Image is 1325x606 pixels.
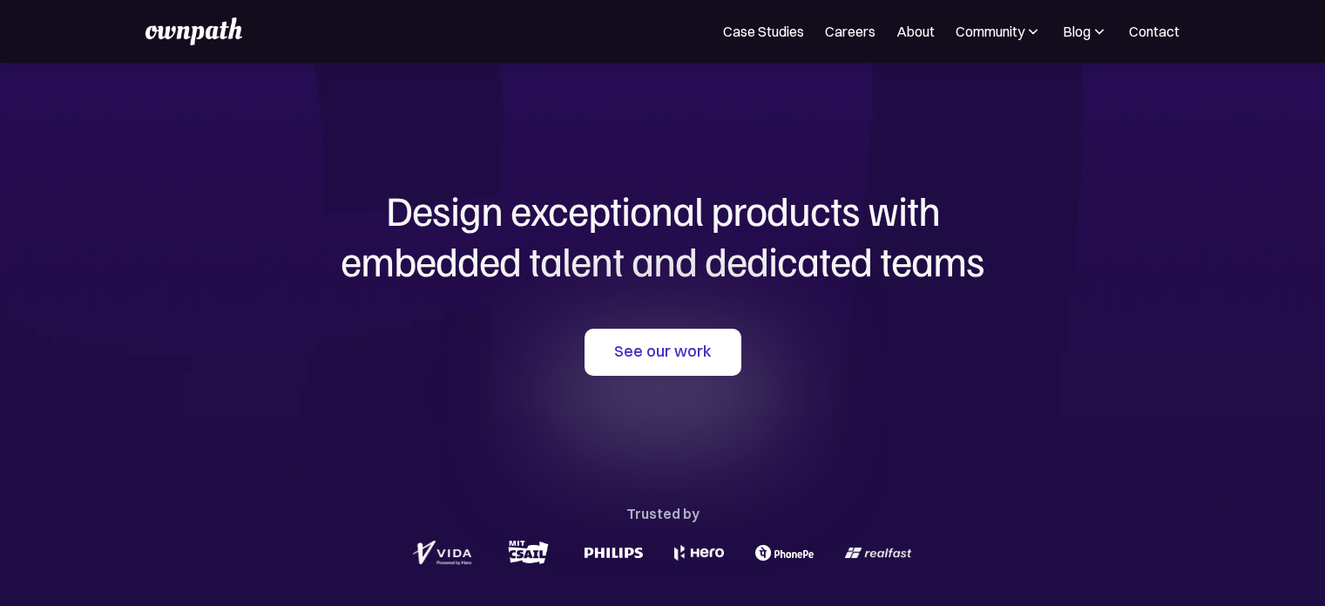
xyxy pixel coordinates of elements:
div: Blog [1063,21,1108,42]
a: See our work [585,329,741,376]
a: Contact [1129,21,1180,42]
a: About [896,21,935,42]
div: Community [956,21,1042,42]
div: Blog [1063,21,1091,42]
div: Community [956,21,1024,42]
a: Case Studies [723,21,804,42]
a: Careers [825,21,875,42]
div: Trusted by [626,501,700,526]
h1: Design exceptional products with embedded talent and dedicated teams [245,185,1081,285]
